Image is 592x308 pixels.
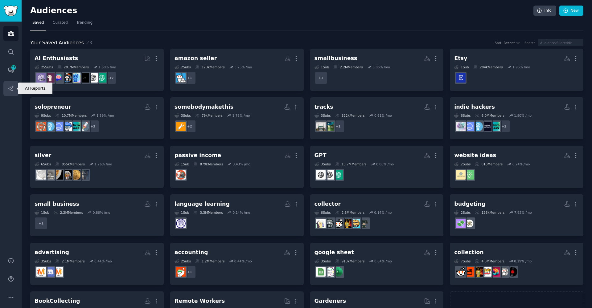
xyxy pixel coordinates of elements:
div: GPT [314,152,327,159]
img: Entrepreneur [473,122,483,131]
img: Wallstreetsilver [62,170,72,180]
span: Your Saved Audiences [30,39,84,47]
div: 6 Sub s [314,210,331,215]
div: 3 Sub s [314,162,331,166]
img: dvdcollection [465,267,474,277]
div: + 1 [314,71,327,84]
div: language learning [175,200,230,208]
div: 879k Members [193,162,223,166]
img: marketing [54,267,63,277]
a: small business1Sub2.2MMembers0.86% /mo+1 [30,194,164,237]
a: silver6Subs855kMembers1.26% /moSilverSurferGoldWallstreetsilverPmsforsaleSilverSilverbugs [30,146,164,188]
div: 0.84 % /mo [374,259,392,263]
img: GPTStore [316,170,326,180]
div: 79k Members [195,113,223,118]
img: Silver [45,170,55,180]
a: Trending [74,18,95,30]
div: 1.26 % /mo [94,162,112,166]
img: GummySearch logo [4,6,18,16]
img: hiphopvinyl [508,267,517,277]
img: watchCollector [325,219,334,228]
div: + 1 [332,120,345,133]
span: 57 [11,65,16,70]
img: EntrepreneurRideAlong [36,122,46,131]
img: WebsiteIdeaDaily [456,170,466,180]
div: 1.80 % /mo [514,113,532,118]
img: Silverbugs [36,170,46,180]
input: Audience/Subreddit [538,39,583,46]
span: Trending [76,20,92,26]
div: 126k Members [475,210,504,215]
a: Info [533,6,556,16]
a: website ideas2Subs810Members6.24% /mowebsite_ideasWebsiteIdeaDaily [450,146,583,188]
div: 1 Sub [314,65,329,69]
img: DriveByTruckers [325,122,334,131]
img: languagelearning [176,219,186,228]
div: collector [314,200,341,208]
div: 1 Sub [454,65,469,69]
a: google sheet3Subs913kMembers0.84% /moexcelsheetsgooglesheets [310,243,444,285]
div: 1.78 % /mo [232,113,250,118]
img: microsaas [491,122,500,131]
a: Curated [51,18,70,30]
div: solopreneur [35,103,71,111]
img: SaaSSolopreneurs [62,122,72,131]
div: 6.24 % /mo [512,162,530,166]
div: + 3 [86,120,99,133]
img: ChatGPT [97,73,106,83]
img: OpenAI [325,170,334,180]
img: budgetingforbeginners [456,219,466,228]
div: 3 Sub s [35,259,51,263]
div: 1.2M Members [195,259,224,263]
div: AI Enthusiasts [35,55,78,62]
a: collection7Subs4.0MMembers0.19% /mohiphopvinylCd_collectorscollectingfunkopopMangaCollectorsdvdco... [450,243,583,285]
img: gamecollecting [333,219,343,228]
img: the_collector_lewds [316,219,326,228]
div: 6 Sub s [35,162,51,166]
div: 20.7M Members [57,65,89,69]
div: 7 Sub s [454,259,471,263]
div: small business [35,200,79,208]
div: 1 Sub [175,210,189,215]
span: Saved [32,20,44,26]
div: 0.86 % /mo [372,65,390,69]
a: tracks3Subs322kMembers0.61% /mo+1DriveByTruckersTruckers [310,97,444,140]
div: silver [35,152,51,159]
div: 2.1M Members [55,259,84,263]
div: 2.3M Members [335,210,364,215]
a: language learning1Sub3.3MMembers0.14% /molanguagelearning [170,194,304,237]
a: indie hackers6Subs6.0MMembers1.80% /mo+1microsaasShowMeYourSaaSEntrepreneurSaaSindiehackers [450,97,583,140]
div: 0.61 % /mo [374,113,392,118]
img: ChatGPT [333,170,343,180]
img: website_ideas [465,170,474,180]
div: website ideas [454,152,496,159]
div: 1 Sub [35,210,49,215]
div: 9 Sub s [35,113,51,118]
a: amazon seller2Subs123kMembers3.25% /mo+1AmazonFBA [170,49,304,91]
div: 204k Members [473,65,503,69]
img: ArtificialInteligence [80,73,89,83]
div: tracks [314,103,333,111]
img: CollectorCorps [359,219,369,228]
a: somebodymakethis3Subs79kMembers1.78% /mo+2SomebodyMakeThis [170,97,304,140]
a: AI Enthusiasts25Subs20.7MMembers1.68% /mo+17ChatGPTOpenAIArtificialInteligenceartificialaiArtChat... [30,49,164,91]
img: MangaCollectors [342,219,351,228]
div: 25 Sub s [35,65,53,69]
img: passive_income [176,170,186,180]
div: collection [454,249,483,256]
div: 2 Sub s [175,259,191,263]
div: 0.19 % /mo [514,259,532,263]
div: amazon seller [175,55,217,62]
img: budget [465,219,474,228]
a: GPT3Subs13.7MMembers0.80% /moChatGPTOpenAIGPTStore [310,146,444,188]
img: Cd_collectors [499,267,509,277]
img: ShowMeYourSaaS [482,122,491,131]
img: startups [80,122,89,131]
img: ChatGPTPro [36,73,46,83]
div: 913k Members [335,259,365,263]
div: 0.86 % /mo [93,210,110,215]
img: LocalLLaMA [45,73,55,83]
div: 0.14 % /mo [374,210,392,215]
div: 7.92 % /mo [514,210,532,215]
div: 1.68 % /mo [98,65,116,69]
